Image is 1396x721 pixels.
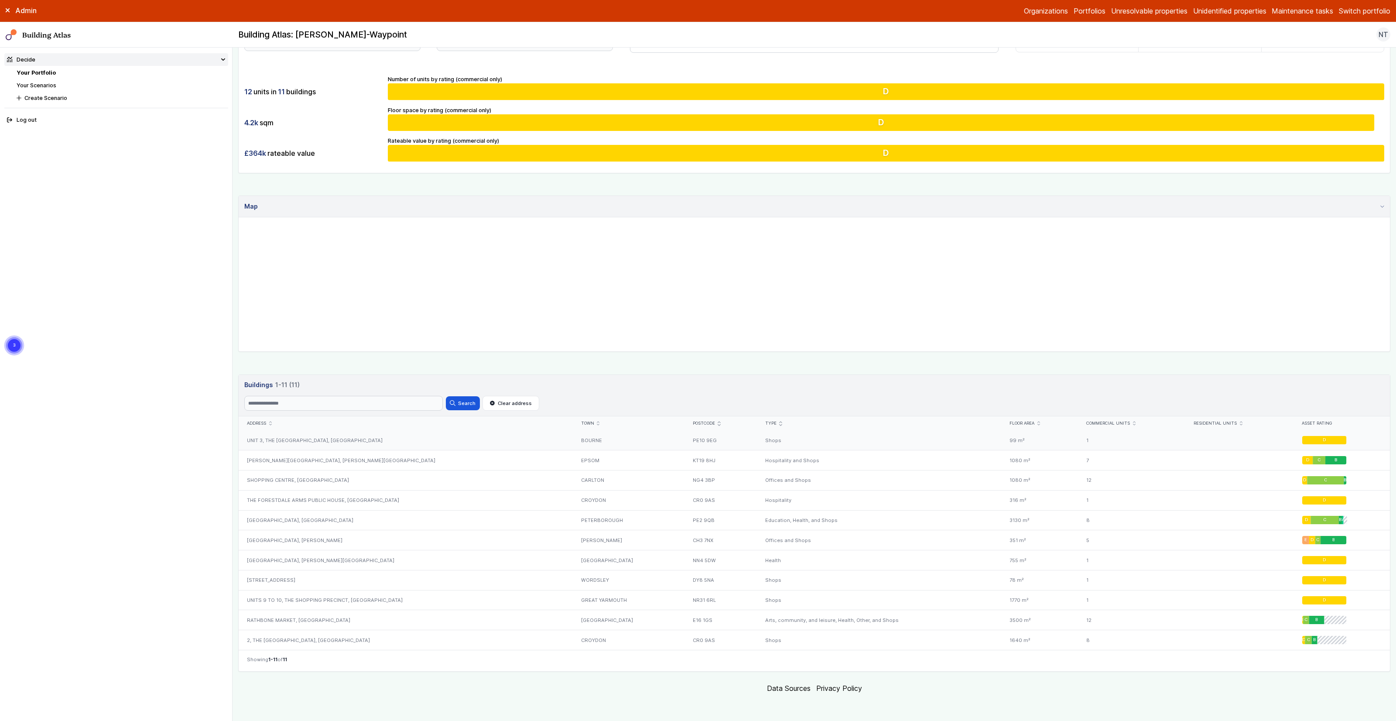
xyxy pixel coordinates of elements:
[239,590,1390,610] a: UNITS 9 TO 10, THE SHOPPING PRECINCT, [GEOGRAPHIC_DATA]GREAT YARMOUTHNR31 6RLShops1770 m²1D
[1323,597,1326,603] span: D
[4,114,228,127] button: Log out
[247,656,287,663] span: Showing of
[767,684,811,693] a: Data Sources
[388,83,1385,100] button: D
[1194,421,1283,426] div: Residential units
[757,630,1001,650] div: Shops
[1379,29,1388,40] span: NT
[239,590,572,610] div: UNITS 9 TO 10, THE SHOPPING PRECINCT, [GEOGRAPHIC_DATA]
[1193,6,1266,16] a: Unidentified properties
[239,610,1390,630] a: RATHBONE MARKET, [GEOGRAPHIC_DATA][GEOGRAPHIC_DATA]E16 1GSArts, community, and leisure, Health, O...
[757,450,1001,470] div: Hospitality and Shops
[757,490,1001,510] div: Hospitality
[1074,6,1105,16] a: Portfolios
[239,550,1390,570] a: [GEOGRAPHIC_DATA], [PERSON_NAME][GEOGRAPHIC_DATA][GEOGRAPHIC_DATA]NN4 5DWHealth755 m²1D
[1078,470,1185,491] div: 12
[1078,610,1185,630] div: 12
[684,630,757,650] div: CR0 9AS
[1078,550,1185,570] div: 1
[283,656,287,663] span: 11
[883,86,889,97] span: D
[239,490,1390,510] a: THE FORESTDALE ARMS PUBLIC HOUSE, [GEOGRAPHIC_DATA]CROYDONCR0 9ASHospitality316 m²1D
[1314,637,1316,643] span: B
[757,430,1001,450] div: Shops
[244,145,382,161] div: rateable value
[572,530,684,550] div: [PERSON_NAME]
[239,650,1390,671] nav: Table navigation
[757,470,1001,491] div: Offices and Shops
[1001,430,1078,450] div: 99 m²
[244,114,382,131] div: sqm
[684,550,757,570] div: NN4 5DW
[239,510,1390,530] a: [GEOGRAPHIC_DATA], [GEOGRAPHIC_DATA]PETERBOROUGHPE2 9QBEducation, Health, and Shops3130 m²8DCBA
[1342,518,1343,523] span: A
[239,530,572,550] div: [GEOGRAPHIC_DATA], [PERSON_NAME]
[7,55,35,64] div: Decide
[1345,477,1347,483] span: B
[1001,510,1078,530] div: 3130 m²
[883,148,889,158] span: D
[1111,6,1187,16] a: Unresolvable properties
[572,490,684,510] div: CROYDON
[278,87,285,96] span: 11
[757,530,1001,550] div: Offices and Shops
[581,421,676,426] div: Town
[1376,27,1390,41] button: NT
[1078,570,1185,590] div: 1
[757,510,1001,530] div: Education, Health, and Shops
[684,430,757,450] div: PE10 9EG
[1323,498,1326,503] span: D
[1001,550,1078,570] div: 755 m²
[1272,6,1333,16] a: Maintenance tasks
[572,550,684,570] div: [GEOGRAPHIC_DATA]
[816,684,862,693] a: Privacy Policy
[1339,518,1341,523] span: B
[1001,450,1078,470] div: 1080 m²
[1001,530,1078,550] div: 351 m²
[757,550,1001,570] div: Health
[244,118,258,127] span: 4.2k
[1324,477,1328,483] span: C
[684,490,757,510] div: CR0 9AS
[1305,518,1308,523] span: D
[239,570,1390,590] a: [STREET_ADDRESS]WORDSLEYDY8 5NAShops78 m²1D
[684,570,757,590] div: DY8 5NA
[1001,570,1078,590] div: 78 m²
[1001,470,1078,491] div: 1080 m²
[757,570,1001,590] div: Shops
[1078,430,1185,450] div: 1
[1307,637,1310,643] span: C
[1078,450,1185,470] div: 7
[1335,457,1338,463] span: B
[1086,421,1177,426] div: Commercial units
[388,145,1385,161] button: D
[388,75,1385,100] div: Number of units by rating (commercial only)
[239,570,572,590] div: [STREET_ADDRESS]
[239,470,572,491] div: SHOPPING CENTRE, [GEOGRAPHIC_DATA]
[684,470,757,491] div: NG4 3BP
[1323,577,1326,583] span: D
[239,450,1390,470] a: [PERSON_NAME][GEOGRAPHIC_DATA], [PERSON_NAME][GEOGRAPHIC_DATA]EPSOMKT19 8HJHospitality and Shops1...
[4,53,228,66] summary: Decide
[1078,590,1185,610] div: 1
[1001,630,1078,650] div: 1640 m²
[1001,590,1078,610] div: 1770 m²
[388,114,1385,131] button: D
[1305,617,1308,623] span: C
[684,610,757,630] div: E16 1GS
[1001,610,1078,630] div: 3500 m²
[1304,477,1307,483] span: D
[572,430,684,450] div: BOURNE
[572,470,684,491] div: CARLTON
[388,106,1385,131] div: Floor space by rating (commercial only)
[1323,518,1326,523] span: C
[572,510,684,530] div: PETERBOROUGH
[268,656,277,663] span: 1-11
[1078,630,1185,650] div: 8
[6,29,17,41] img: main-0bbd2752.svg
[1317,537,1320,543] span: C
[1078,510,1185,530] div: 8
[1009,421,1070,426] div: Floor area
[17,69,56,76] a: Your Portfolio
